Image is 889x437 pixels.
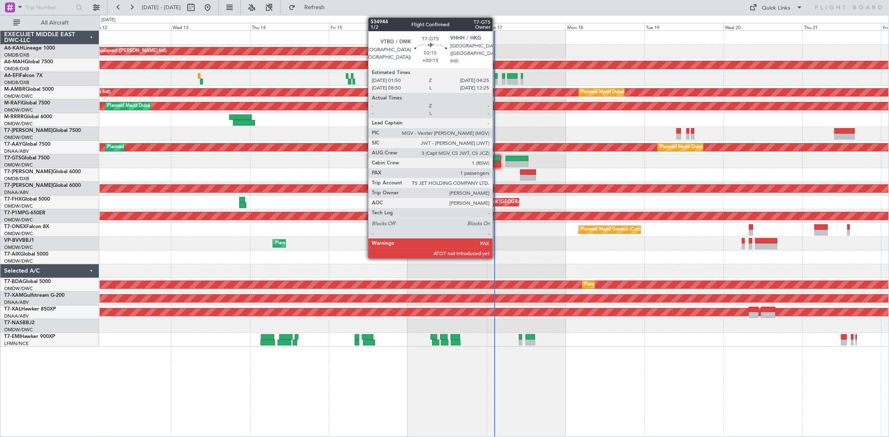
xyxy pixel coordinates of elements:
a: OMDW/DWC [4,286,33,292]
a: A6-EFIFalcon 7X [4,73,43,78]
a: T7-[PERSON_NAME]Global 6000 [4,183,81,188]
div: [DATE] [101,17,115,24]
a: A6-MAHGlobal 7500 [4,60,53,65]
span: [DATE] - [DATE] [142,4,181,11]
a: OMDW/DWC [4,217,33,223]
span: M-RAFI [4,101,22,106]
a: OMDW/DWC [4,134,33,141]
div: Planned Maint Dubai (Al Maktoum Intl) [584,278,666,291]
div: Thu 14 [250,23,329,30]
a: OMDW/DWC [4,203,33,209]
a: A6-KAHLineage 1000 [4,46,55,51]
span: T7-AIX [4,252,20,257]
div: Thu 21 [802,23,881,30]
a: VP-BVVBBJ1 [4,238,34,243]
div: Planned Maint Dubai (Al Maktoum Intl) [660,141,742,154]
a: OMDB/DXB [4,52,29,58]
div: Mon 18 [566,23,644,30]
input: Trip Number [25,1,73,14]
div: Planned Maint [GEOGRAPHIC_DATA] ([GEOGRAPHIC_DATA][PERSON_NAME]) [468,196,637,209]
button: Refresh [285,1,335,14]
a: OMDB/DXB [4,176,29,182]
div: Planned Maint Dubai (Al Maktoum Intl) [108,100,190,112]
a: T7-AIXGlobal 5000 [4,252,48,257]
a: OMDW/DWC [4,107,33,113]
span: T7-BDA [4,279,23,284]
div: Planned Maint Geneva (Cointrin) [581,223,650,236]
a: T7-[PERSON_NAME]Global 6000 [4,169,81,174]
span: T7-XAL [4,307,21,312]
a: T7-NASBBJ2 [4,320,35,325]
a: M-RRRRGlobal 6000 [4,114,52,119]
span: T7-XAM [4,293,23,298]
a: OMDB/DXB [4,66,29,72]
a: OMDW/DWC [4,121,33,127]
span: VP-BVV [4,238,22,243]
a: DNAA/ABV [4,148,29,154]
span: Refresh [297,5,332,10]
a: OMDW/DWC [4,231,33,237]
a: T7-AAYGlobal 7500 [4,142,50,147]
a: T7-XALHawker 850XP [4,307,56,312]
div: Planned Maint Dubai (Al Maktoum Intl) [435,182,517,195]
a: T7-ONEXFalcon 8X [4,224,49,229]
div: Planned Maint Dubai (Al Maktoum Intl) [581,86,663,99]
a: DNAA/ABV [4,313,29,319]
a: M-RAFIGlobal 7500 [4,101,50,106]
div: Quick Links [762,4,791,12]
div: Unplanned Maint Budapest ([PERSON_NAME] Intl) [60,45,167,57]
a: DNAA/ABV [4,189,29,196]
span: A6-KAH [4,46,23,51]
span: A6-EFI [4,73,20,78]
span: T7-[PERSON_NAME] [4,169,53,174]
div: Planned Maint Dubai (Al Maktoum Intl) [108,141,190,154]
a: T7-BDAGlobal 5000 [4,279,51,284]
div: Tue 19 [644,23,723,30]
span: M-AMBR [4,87,25,92]
a: OMDW/DWC [4,162,33,168]
span: T7-[PERSON_NAME] [4,183,53,188]
div: Tue 12 [92,23,171,30]
a: DNAA/ABV [4,299,29,305]
div: Fri 15 [329,23,408,30]
span: T7-[PERSON_NAME] [4,128,53,133]
div: Sat 16 [408,23,486,30]
a: OMDW/DWC [4,93,33,99]
div: Planned Maint Dubai (Al Maktoum Intl) [275,237,357,250]
a: LFMN/NCE [4,340,29,347]
button: Quick Links [746,1,807,14]
a: T7-EMIHawker 900XP [4,334,55,339]
span: T7-ONEX [4,224,26,229]
button: All Aircraft [9,16,90,30]
a: T7-FHXGlobal 5000 [4,197,50,202]
span: All Aircraft [22,20,88,26]
a: T7-XAMGulfstream G-200 [4,293,65,298]
a: T7-P1MPG-650ER [4,211,45,216]
a: OMDW/DWC [4,258,33,264]
span: T7-P1MP [4,211,25,216]
a: T7-[PERSON_NAME]Global 7500 [4,128,81,133]
span: T7-GTS [4,156,21,161]
span: T7-EMI [4,334,20,339]
div: Wed 20 [724,23,802,30]
span: T7-NAS [4,320,23,325]
a: M-AMBRGlobal 5000 [4,87,54,92]
span: T7-FHX [4,197,22,202]
a: OMDW/DWC [4,327,33,333]
span: M-RRRR [4,114,24,119]
a: OMDW/DWC [4,244,33,251]
span: T7-AAY [4,142,22,147]
div: Wed 13 [171,23,250,30]
span: A6-MAH [4,60,25,65]
a: OMDB/DXB [4,79,29,86]
a: T7-GTSGlobal 7500 [4,156,50,161]
div: Sun 17 [487,23,566,30]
